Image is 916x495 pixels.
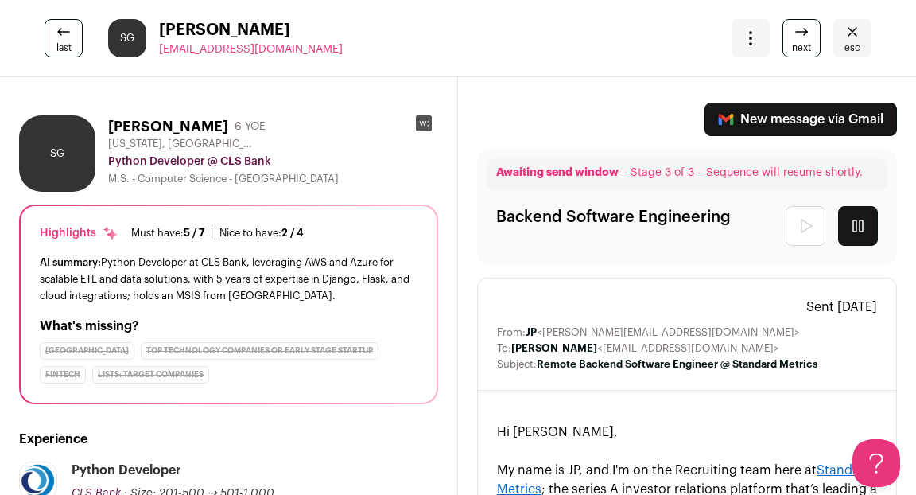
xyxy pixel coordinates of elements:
b: [PERSON_NAME] [511,343,597,353]
b: JP [526,327,537,337]
a: New message via Gmail [704,103,897,136]
div: Nice to have: [219,227,304,240]
div: 6 YOE [235,119,266,134]
span: 2 / 4 [281,228,304,238]
div: SG [19,115,95,192]
a: last [45,19,83,57]
div: Lists: Target Companies [92,366,209,384]
div: Python Developer @ CLS Bank [108,154,438,170]
div: [GEOGRAPHIC_DATA] [40,342,134,360]
div: Highlights [40,225,118,241]
h2: Experience [19,430,438,449]
dt: To: [497,342,511,355]
span: – [697,167,703,178]
a: next [782,19,821,57]
dt: From: [497,326,526,339]
div: Python Developer [72,462,181,479]
h1: [PERSON_NAME] [108,115,228,138]
span: AI summary: [40,257,101,267]
a: [EMAIL_ADDRESS][DOMAIN_NAME] [159,41,343,57]
div: Fintech [40,366,86,384]
span: Awaiting send window [496,167,619,178]
dd: <[EMAIL_ADDRESS][DOMAIN_NAME]> [511,342,779,355]
div: SG [108,19,146,57]
span: next [792,41,811,54]
div: Top Technology Companies or Early Stage Startup [141,342,378,360]
dt: Subject: [497,358,537,371]
b: Remote Backend Software Engineer @ Standard Metrics [537,359,818,369]
span: Stage 3 of 3 [631,167,694,178]
span: Sent [DATE] [806,298,877,317]
span: [US_STATE], [GEOGRAPHIC_DATA] [108,138,251,150]
span: [EMAIL_ADDRESS][DOMAIN_NAME] [159,44,343,55]
h2: What's missing? [40,317,417,336]
a: Close [833,19,871,57]
span: [PERSON_NAME] [159,19,343,41]
ul: | [131,227,304,240]
span: esc [844,41,860,54]
div: Backend Software Engineering [496,206,731,246]
span: 5 / 7 [184,228,204,238]
iframe: Help Scout Beacon - Open [852,439,900,487]
div: Hi [PERSON_NAME], [497,423,877,442]
div: Must have: [131,227,204,240]
span: Sequence will resume shortly. [706,167,863,178]
div: M.S. - Computer Science - [GEOGRAPHIC_DATA] [108,173,438,185]
div: Python Developer at CLS Bank, leveraging AWS and Azure for scalable ETL and data solutions, with ... [40,254,417,304]
button: Open dropdown [732,19,770,57]
span: – [622,167,627,178]
dd: <[PERSON_NAME][EMAIL_ADDRESS][DOMAIN_NAME]> [526,326,800,339]
span: last [56,41,72,54]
